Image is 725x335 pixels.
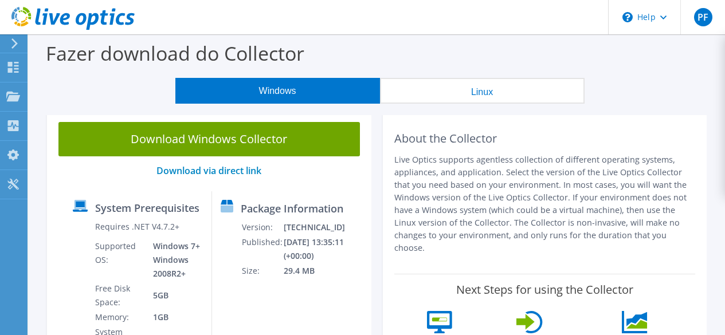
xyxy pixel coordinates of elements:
[380,78,585,104] button: Linux
[283,235,366,263] td: [DATE] 13:35:11 (+00:00)
[144,239,202,281] td: Windows 7+ Windows 2008R2+
[283,263,366,278] td: 29.4 MB
[175,78,380,104] button: Windows
[95,281,145,310] td: Free Disk Space:
[144,310,202,325] td: 1GB
[144,281,202,310] td: 5GB
[95,310,145,325] td: Memory:
[58,122,360,156] a: Download Windows Collector
[156,164,261,177] a: Download via direct link
[694,8,712,26] span: PF
[95,221,179,232] label: Requires .NET V4.7.2+
[95,202,199,214] label: System Prerequisites
[46,40,304,66] label: Fazer download do Collector
[241,235,283,263] td: Published:
[241,220,283,235] td: Version:
[394,132,696,145] h2: About the Collector
[95,239,145,281] td: Supported OS:
[394,153,696,254] p: Live Optics supports agentless collection of different operating systems, appliances, and applica...
[241,203,343,214] label: Package Information
[283,220,366,235] td: [TECHNICAL_ID]
[622,12,633,22] svg: \n
[456,283,633,297] label: Next Steps for using the Collector
[241,263,283,278] td: Size:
